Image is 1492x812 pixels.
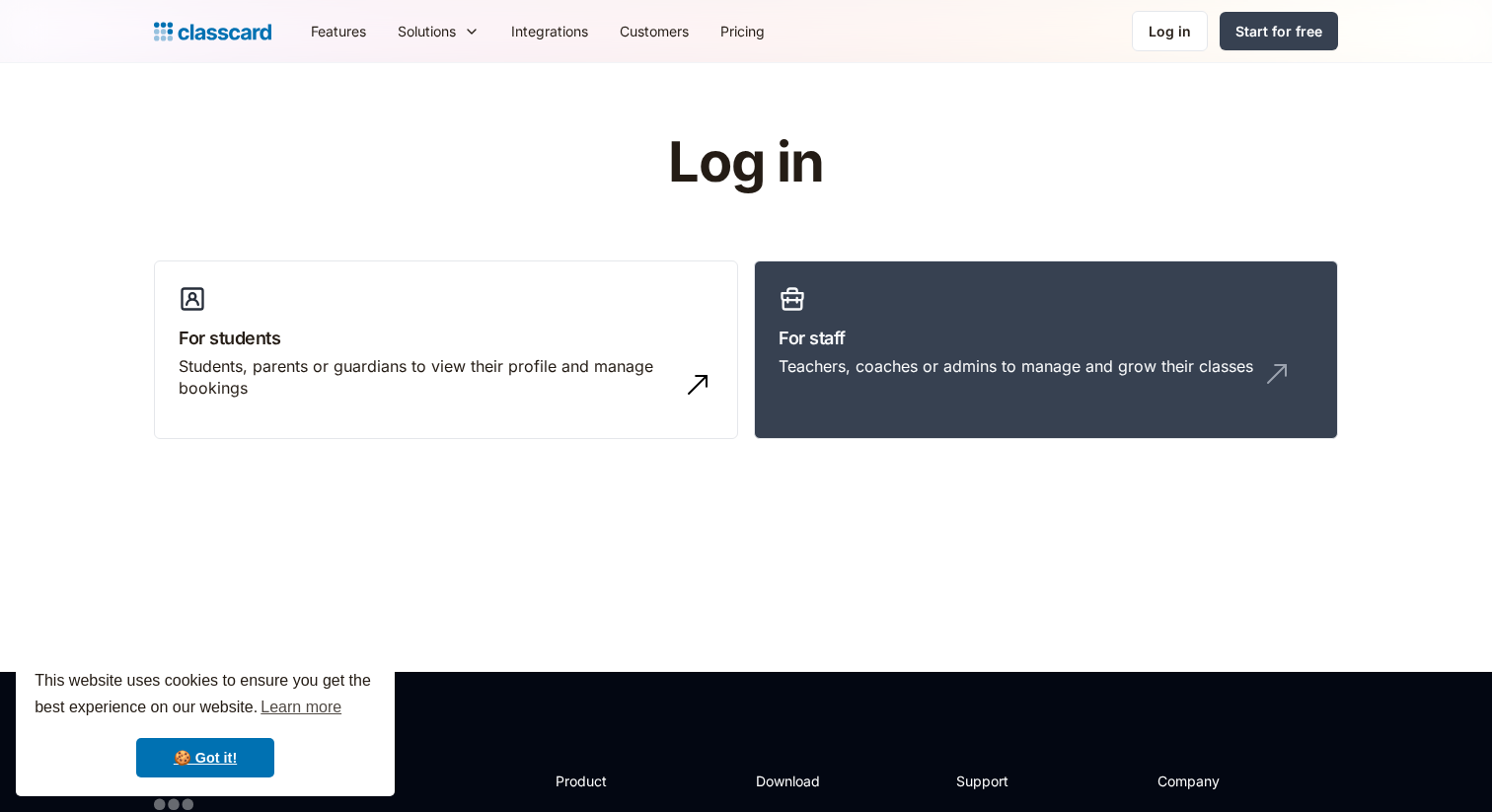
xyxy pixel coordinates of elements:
[433,132,1060,193] h1: Log in
[754,260,1338,440] a: For staffTeachers, coaches or admins to manage and grow their classes
[705,9,781,53] a: Pricing
[258,693,344,722] a: learn more about cookies
[1220,12,1338,50] a: Start for free
[956,771,1036,791] h2: Support
[604,9,705,53] a: Customers
[136,738,274,777] a: dismiss cookie message
[779,325,1313,351] h3: For staff
[495,9,604,53] a: Integrations
[295,9,382,53] a: Features
[179,355,674,400] div: Students, parents or guardians to view their profile and manage bookings
[556,771,661,791] h2: Product
[398,21,456,41] div: Solutions
[1132,11,1208,51] a: Log in
[154,18,271,45] a: home
[35,669,376,722] span: This website uses cookies to ensure you get the best experience on our website.
[154,260,738,440] a: For studentsStudents, parents or guardians to view their profile and manage bookings
[1235,21,1322,41] div: Start for free
[1157,771,1289,791] h2: Company
[16,650,395,796] div: cookieconsent
[179,325,713,351] h3: For students
[1149,21,1191,41] div: Log in
[756,771,837,791] h2: Download
[779,355,1253,377] div: Teachers, coaches or admins to manage and grow their classes
[382,9,495,53] div: Solutions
